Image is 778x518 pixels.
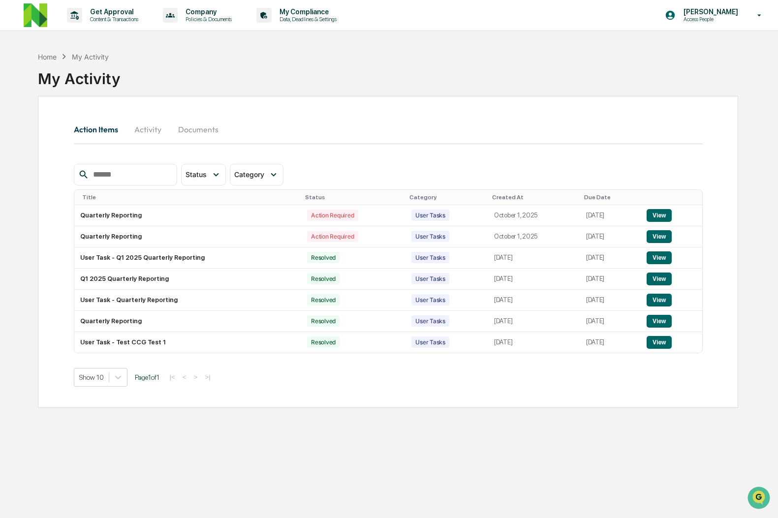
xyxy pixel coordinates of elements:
td: Quarterly Reporting [74,205,302,226]
td: Quarterly Reporting [74,226,302,247]
td: [DATE] [580,290,641,311]
div: Category [409,194,484,201]
td: [DATE] [488,269,580,290]
p: Company [178,8,237,16]
span: Attestations [81,124,122,134]
img: 1746055101610-c473b297-6a78-478c-a979-82029cc54cd1 [10,75,28,93]
button: Start new chat [167,78,179,90]
td: [DATE] [580,269,641,290]
a: 🗄️Attestations [67,120,126,138]
p: Content & Transactions [82,16,143,23]
p: [PERSON_NAME] [676,8,743,16]
div: Resolved [307,273,340,284]
div: Action Required [307,210,358,221]
div: User Tasks [411,231,449,242]
button: View [647,336,672,349]
td: [DATE] [488,311,580,332]
td: Quarterly Reporting [74,311,302,332]
button: View [647,315,672,328]
iframe: Open customer support [747,486,773,512]
div: Start new chat [33,75,161,85]
button: View [647,294,672,306]
a: View [647,275,672,282]
p: Policies & Documents [178,16,237,23]
p: My Compliance [272,8,342,16]
span: Status [186,170,207,179]
div: 🔎 [10,144,18,152]
button: View [647,230,672,243]
div: Resolved [307,315,340,327]
td: [DATE] [580,226,641,247]
td: [DATE] [488,247,580,269]
div: User Tasks [411,252,449,263]
span: Category [234,170,264,179]
a: View [647,233,672,240]
td: User Task - Test CCG Test 1 [74,332,302,353]
button: >| [202,373,213,381]
td: [DATE] [580,332,641,353]
a: View [647,338,672,346]
p: Data, Deadlines & Settings [272,16,342,23]
td: [DATE] [580,311,641,332]
span: Page 1 of 1 [135,373,159,381]
td: User Task - Q1 2025 Quarterly Reporting [74,247,302,269]
div: User Tasks [411,315,449,327]
div: My Activity [38,62,121,88]
button: > [191,373,201,381]
div: Resolved [307,336,340,348]
td: [DATE] [580,205,641,226]
p: Access People [676,16,743,23]
div: Title [82,194,298,201]
div: Action Required [307,231,358,242]
a: View [647,212,672,219]
div: Due Date [584,194,637,201]
div: Status [305,194,402,201]
button: Activity [126,118,170,141]
a: View [647,296,672,304]
div: User Tasks [411,336,449,348]
a: View [647,254,672,261]
button: View [647,251,672,264]
div: 🖐️ [10,125,18,133]
td: User Task - Quarterly Reporting [74,290,302,311]
span: Preclearance [20,124,63,134]
a: View [647,317,672,325]
td: October 1, 2025 [488,205,580,226]
p: Get Approval [82,8,143,16]
td: [DATE] [488,290,580,311]
div: secondary tabs example [74,118,703,141]
button: View [647,273,672,285]
button: Action Items [74,118,126,141]
div: Home [38,53,57,61]
a: Powered byPylon [69,166,119,174]
button: View [647,209,672,222]
a: 🔎Data Lookup [6,139,66,156]
button: < [180,373,189,381]
button: Documents [170,118,226,141]
td: Q1 2025 Quarterly Reporting [74,269,302,290]
div: We're available if you need us! [33,85,124,93]
td: October 1, 2025 [488,226,580,247]
span: Data Lookup [20,143,62,152]
div: Resolved [307,252,340,263]
div: User Tasks [411,294,449,305]
div: Resolved [307,294,340,305]
a: 🖐️Preclearance [6,120,67,138]
td: [DATE] [580,247,641,269]
img: logo [24,3,47,27]
span: Pylon [98,167,119,174]
div: User Tasks [411,273,449,284]
div: Created At [492,194,576,201]
p: How can we help? [10,21,179,36]
button: |< [167,373,178,381]
td: [DATE] [488,332,580,353]
div: User Tasks [411,210,449,221]
div: My Activity [72,53,109,61]
div: 🗄️ [71,125,79,133]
